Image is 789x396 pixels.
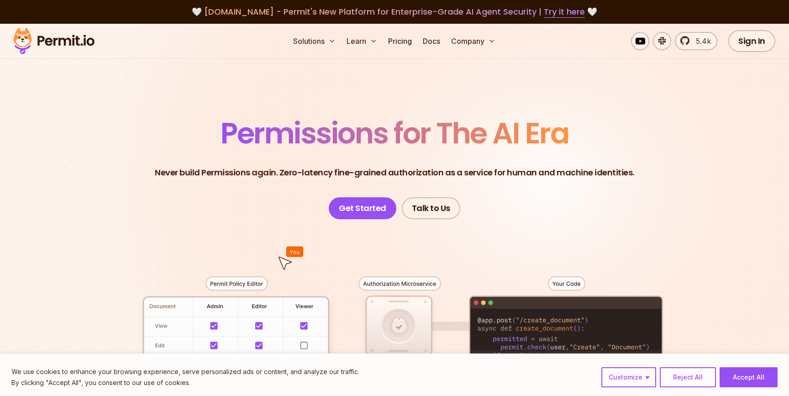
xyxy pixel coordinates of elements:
a: Sign In [728,30,775,52]
button: Reject All [660,367,716,387]
span: [DOMAIN_NAME] - Permit's New Platform for Enterprise-Grade AI Agent Security | [204,6,585,17]
p: We use cookies to enhance your browsing experience, serve personalized ads or content, and analyz... [11,366,359,377]
p: By clicking "Accept All", you consent to our use of cookies. [11,377,359,388]
button: Learn [343,32,381,50]
a: Get Started [329,197,396,219]
a: Docs [419,32,444,50]
p: Never build Permissions again. Zero-latency fine-grained authorization as a service for human and... [155,166,634,179]
a: Pricing [384,32,416,50]
img: Permit logo [9,26,99,57]
span: 5.4k [690,36,711,47]
span: Permissions for The AI Era [221,113,568,153]
button: Company [447,32,499,50]
a: Try it here [544,6,585,18]
a: Talk to Us [402,197,460,219]
button: Accept All [720,367,778,387]
a: 5.4k [675,32,717,50]
button: Customize [601,367,656,387]
button: Solutions [289,32,339,50]
div: 🤍 🤍 [22,5,767,18]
